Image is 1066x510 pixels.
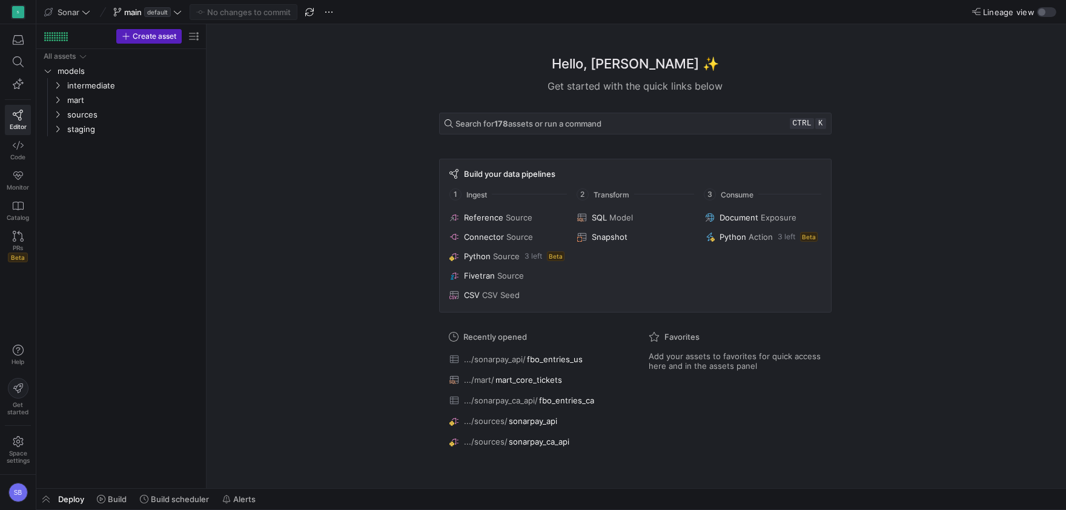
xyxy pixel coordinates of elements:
button: .../sonarpay_api/fbo_entries_us [446,351,624,367]
span: Fivetran [464,271,495,280]
button: Create asset [116,29,182,44]
button: Build scheduler [134,489,214,509]
span: Get started [7,401,28,416]
kbd: k [815,118,826,129]
a: Editor [5,105,31,135]
span: Source [497,271,524,280]
span: Build your data pipelines [464,169,555,179]
button: ConnectorSource [447,230,568,244]
span: Model [609,213,633,222]
a: Spacesettings [5,431,31,469]
span: Python [720,232,746,242]
span: Action [749,232,773,242]
span: Search for assets or run a command [455,119,601,128]
a: PRsBeta [5,226,31,267]
span: CSV Seed [482,290,520,300]
button: PythonSource3 leftBeta [447,249,568,263]
span: mart_core_tickets [495,375,562,385]
a: Monitor [5,165,31,196]
span: Lineage view [983,7,1035,17]
button: FivetranSource [447,268,568,283]
button: Alerts [217,489,261,509]
button: .../sonarpay_ca_api/fbo_entries_ca [446,392,624,408]
div: Press SPACE to select this row. [41,78,201,93]
span: Space settings [7,449,30,464]
span: Editor [10,123,27,130]
span: Add your assets to favorites for quick access here and in the assets panel [649,351,822,371]
span: Source [506,213,532,222]
span: Build [108,494,127,504]
span: SQL [592,213,607,222]
span: sonarpay_ca_api [509,437,569,446]
button: DocumentExposure [703,210,823,225]
a: Code [5,135,31,165]
span: .../sonarpay_ca_api/ [464,396,538,405]
button: SQLModel [575,210,695,225]
span: mart [67,93,199,107]
span: sources [67,108,199,122]
span: Monitor [7,184,29,191]
span: Source [493,251,520,261]
button: Snapshot [575,230,695,244]
div: Press SPACE to select this row. [41,64,201,78]
span: Exposure [761,213,796,222]
button: Help [5,339,31,371]
span: 3 left [778,233,795,241]
span: .../sonarpay_api/ [464,354,526,364]
a: S [5,2,31,22]
button: Build [91,489,132,509]
span: Code [10,153,25,161]
span: Beta [547,251,564,261]
button: .../sources/sonarpay_api [446,413,624,429]
button: CSVCSV Seed [447,288,568,302]
div: SB [8,483,28,502]
div: Press SPACE to select this row. [41,49,201,64]
strong: 178 [494,119,508,128]
span: Recently opened [463,332,527,342]
span: 3 left [525,252,542,260]
span: Catalog [7,214,29,221]
span: Help [10,358,25,365]
button: SB [5,480,31,505]
div: All assets [44,52,76,61]
span: fbo_entries_ca [539,396,594,405]
span: Reference [464,213,503,222]
span: Favorites [664,332,700,342]
span: models [58,64,199,78]
button: Getstarted [5,373,31,420]
span: Python [464,251,491,261]
span: Create asset [133,32,176,41]
span: .../mart/ [464,375,494,385]
span: Beta [800,232,818,242]
span: sonarpay_api [509,416,557,426]
span: Sonar [58,7,79,17]
span: .../sources/ [464,416,508,426]
span: staging [67,122,199,136]
span: Deploy [58,494,84,504]
kbd: ctrl [790,118,813,129]
span: Alerts [233,494,256,504]
span: Beta [8,253,28,262]
span: Document [720,213,758,222]
span: .../sources/ [464,437,508,446]
button: Search for178assets or run a commandctrlk [439,113,832,134]
button: Sonar [41,4,93,20]
span: intermediate [67,79,199,93]
span: fbo_entries_us [527,354,583,364]
span: default [144,7,171,17]
div: S [12,6,24,18]
span: PRs [13,244,23,251]
div: Press SPACE to select this row. [41,93,201,107]
span: CSV [464,290,480,300]
button: PythonAction3 leftBeta [703,230,823,244]
a: Catalog [5,196,31,226]
div: Press SPACE to select this row. [41,122,201,136]
button: maindefault [110,4,185,20]
h1: Hello, [PERSON_NAME] ✨ [552,54,719,74]
span: Source [506,232,533,242]
span: Snapshot [592,232,627,242]
span: Connector [464,232,504,242]
div: Press SPACE to select this row. [41,107,201,122]
button: .../sources/sonarpay_ca_api [446,434,624,449]
button: ReferenceSource [447,210,568,225]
